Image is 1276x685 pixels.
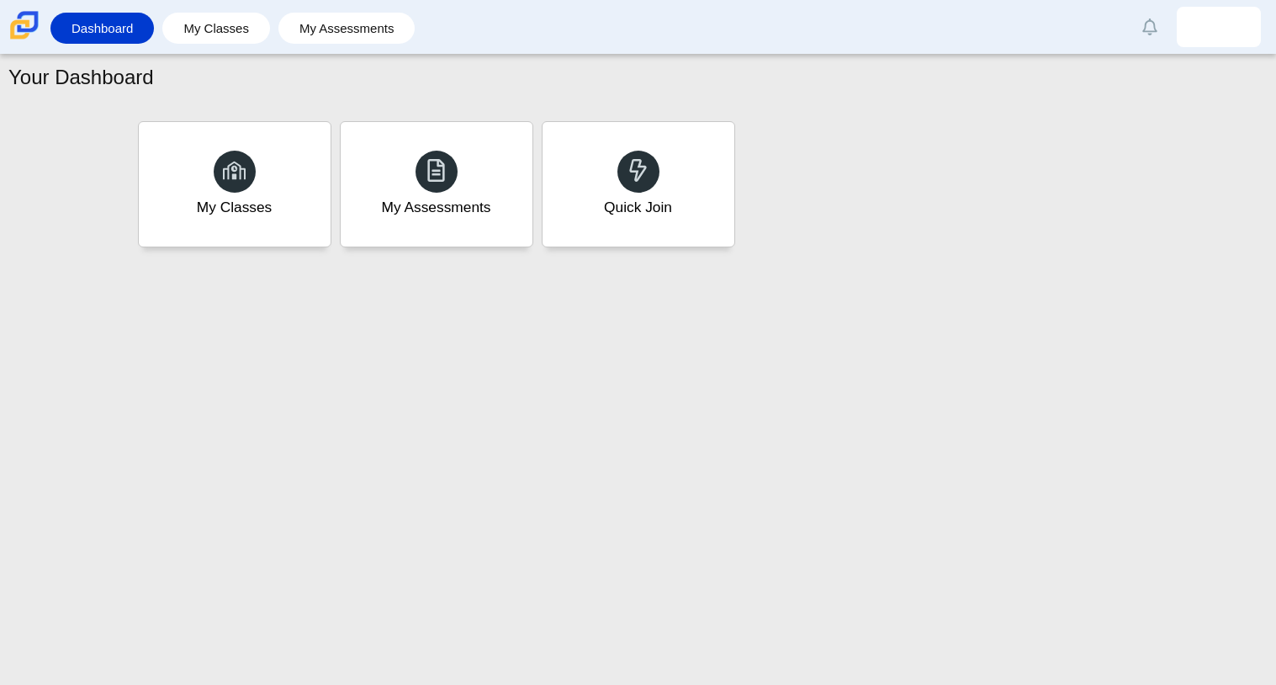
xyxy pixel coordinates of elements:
[197,197,273,218] div: My Classes
[340,121,533,247] a: My Assessments
[7,8,42,43] img: Carmen School of Science & Technology
[287,13,407,44] a: My Assessments
[59,13,146,44] a: Dashboard
[542,121,735,247] a: Quick Join
[7,31,42,45] a: Carmen School of Science & Technology
[604,197,672,218] div: Quick Join
[138,121,331,247] a: My Classes
[1131,8,1168,45] a: Alerts
[1177,7,1261,47] a: marialis.velazquez.HXfIk0
[1205,13,1232,40] img: marialis.velazquez.HXfIk0
[382,197,491,218] div: My Assessments
[171,13,262,44] a: My Classes
[8,63,154,92] h1: Your Dashboard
